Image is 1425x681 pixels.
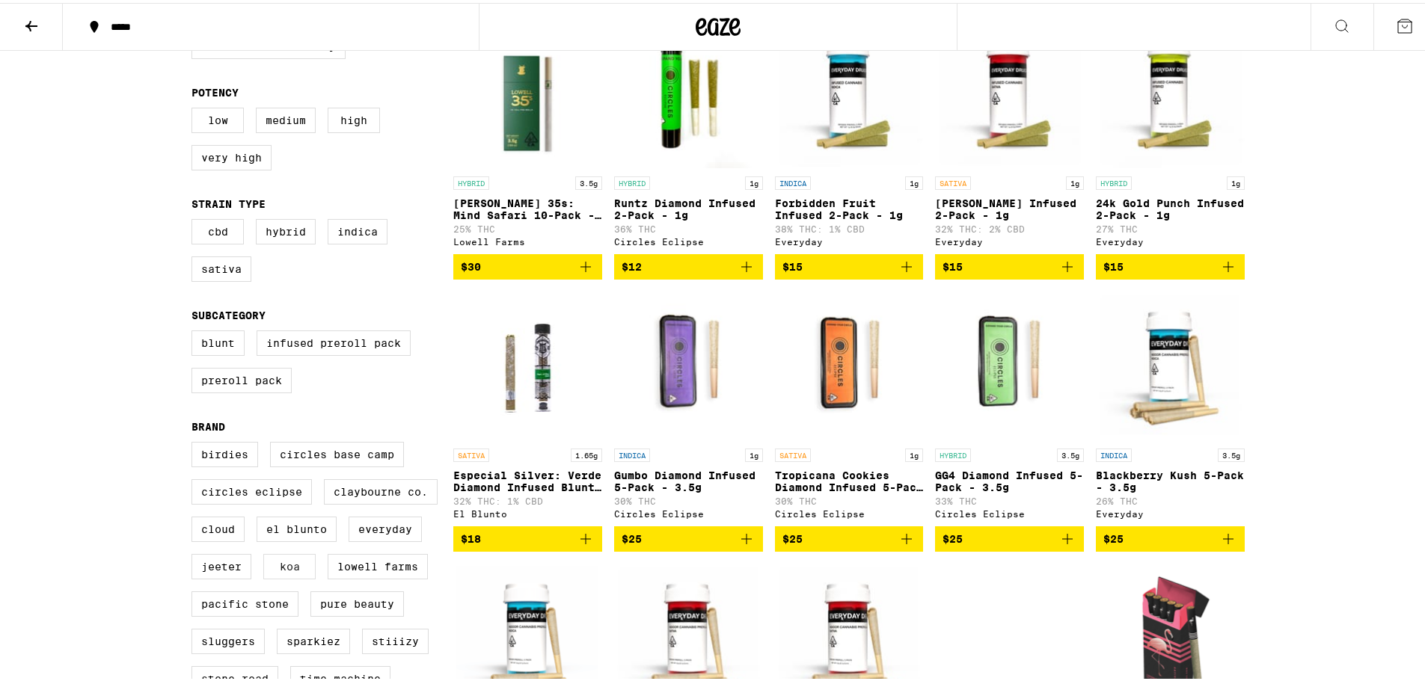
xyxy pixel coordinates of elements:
[935,221,1084,231] p: 32% THC: 2% CBD
[782,258,803,270] span: $15
[775,523,924,549] button: Add to bag
[191,418,225,430] legend: Brand
[935,251,1084,277] button: Add to bag
[1218,446,1245,459] p: 3.5g
[256,216,316,241] label: Hybrid
[453,289,602,523] a: Open page for Especial Silver: Verde Diamond Infused Blunt - 1.65g from El Blunto
[328,216,387,241] label: Indica
[256,105,316,130] label: Medium
[1096,289,1245,523] a: Open page for Blackberry Kush 5-Pack - 3.5g from Everyday
[935,446,971,459] p: HYBRID
[191,476,312,502] label: Circles Eclipse
[614,16,763,166] img: Circles Eclipse - Runtz Diamond Infused 2-Pack - 1g
[775,251,924,277] button: Add to bag
[191,105,244,130] label: Low
[775,16,924,251] a: Open page for Forbidden Fruit Infused 2-Pack - 1g from Everyday
[905,173,923,187] p: 1g
[745,446,763,459] p: 1g
[775,446,811,459] p: SATIVA
[191,327,245,353] label: Blunt
[191,306,266,318] legend: Subcategory
[622,258,642,270] span: $12
[935,289,1084,438] img: Circles Eclipse - GG4 Diamond Infused 5-Pack - 3.5g
[1103,258,1124,270] span: $15
[935,523,1084,549] button: Add to bag
[191,588,298,614] label: Pacific Stone
[270,439,404,464] label: Circles Base Camp
[1096,523,1245,549] button: Add to bag
[775,493,924,503] p: 30% THC
[935,493,1084,503] p: 33% THC
[349,514,422,539] label: Everyday
[935,173,971,187] p: SATIVA
[782,530,803,542] span: $25
[614,234,763,244] div: Circles Eclipse
[453,506,602,516] div: El Blunto
[453,234,602,244] div: Lowell Farms
[614,16,763,251] a: Open page for Runtz Diamond Infused 2-Pack - 1g from Circles Eclipse
[453,493,602,503] p: 32% THC: 1% CBD
[614,466,763,490] p: Gumbo Diamond Infused 5-Pack - 3.5g
[453,194,602,218] p: [PERSON_NAME] 35s: Mind Safari 10-Pack - 3.5g
[9,10,108,22] span: Hi. Need any help?
[1096,493,1245,503] p: 26% THC
[328,551,428,576] label: Lowell Farms
[362,626,429,651] label: STIIIZY
[775,506,924,516] div: Circles Eclipse
[905,446,923,459] p: 1g
[1096,173,1132,187] p: HYBRID
[453,16,602,251] a: Open page for Lowell 35s: Mind Safari 10-Pack - 3.5g from Lowell Farms
[935,16,1084,251] a: Open page for Jack Herer Infused 2-Pack - 1g from Everyday
[257,514,337,539] label: El Blunto
[935,16,1084,166] img: Everyday - Jack Herer Infused 2-Pack - 1g
[191,216,244,241] label: CBD
[1096,16,1245,166] img: Everyday - 24k Gold Punch Infused 2-Pack - 1g
[1103,530,1124,542] span: $25
[1066,173,1084,187] p: 1g
[935,234,1084,244] div: Everyday
[1096,194,1245,218] p: 24k Gold Punch Infused 2-Pack - 1g
[453,173,489,187] p: HYBRID
[453,466,602,490] p: Especial Silver: Verde Diamond Infused Blunt - 1.65g
[1057,446,1084,459] p: 3.5g
[775,173,811,187] p: INDICA
[1096,506,1245,516] div: Everyday
[191,195,266,207] legend: Strain Type
[310,588,404,614] label: Pure Beauty
[191,253,251,279] label: Sativa
[453,289,602,438] img: El Blunto - Especial Silver: Verde Diamond Infused Blunt - 1.65g
[324,476,438,502] label: Claybourne Co.
[191,439,258,464] label: Birdies
[614,289,763,438] img: Circles Eclipse - Gumbo Diamond Infused 5-Pack - 3.5g
[614,493,763,503] p: 30% THC
[622,530,642,542] span: $25
[571,446,602,459] p: 1.65g
[1096,221,1245,231] p: 27% THC
[575,173,602,187] p: 3.5g
[453,251,602,277] button: Add to bag
[191,365,292,390] label: Preroll Pack
[775,221,924,231] p: 38% THC: 1% CBD
[943,258,963,270] span: $15
[461,258,481,270] span: $30
[1096,289,1245,438] img: Everyday - Blackberry Kush 5-Pack - 3.5g
[775,289,924,438] img: Circles Eclipse - Tropicana Cookies Diamond Infused 5-Pack - 3.5g
[775,194,924,218] p: Forbidden Fruit Infused 2-Pack - 1g
[191,551,251,576] label: Jeeter
[943,530,963,542] span: $25
[1096,234,1245,244] div: Everyday
[257,327,411,353] label: Infused Preroll Pack
[775,466,924,490] p: Tropicana Cookies Diamond Infused 5-Pack - 3.5g
[1096,251,1245,277] button: Add to bag
[191,84,239,96] legend: Potency
[935,506,1084,516] div: Circles Eclipse
[1096,466,1245,490] p: Blackberry Kush 5-Pack - 3.5g
[1096,446,1132,459] p: INDICA
[328,105,380,130] label: High
[745,173,763,187] p: 1g
[461,530,481,542] span: $18
[775,289,924,523] a: Open page for Tropicana Cookies Diamond Infused 5-Pack - 3.5g from Circles Eclipse
[191,514,245,539] label: Cloud
[453,446,489,459] p: SATIVA
[263,551,316,576] label: Koa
